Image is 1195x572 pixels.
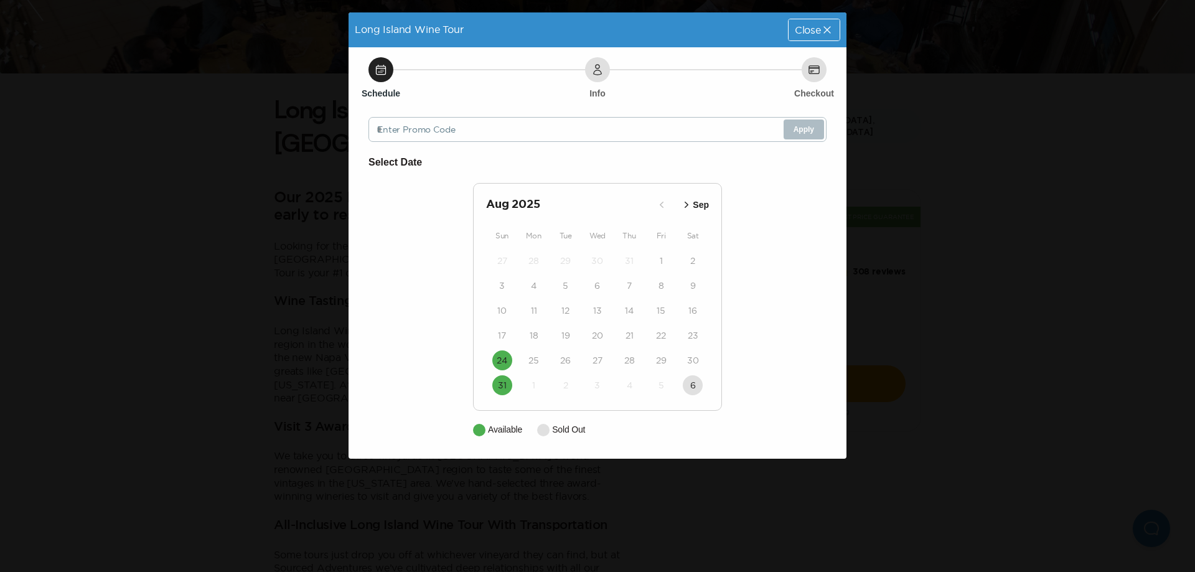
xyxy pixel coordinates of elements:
[614,228,645,243] div: Thu
[531,279,537,292] time: 4
[645,228,677,243] div: Fri
[497,304,507,317] time: 10
[619,251,639,271] button: 31
[657,304,665,317] time: 15
[619,301,639,321] button: 14
[588,326,607,345] button: 20
[492,375,512,395] button: 31
[589,87,606,100] h6: Info
[683,375,703,395] button: 6
[690,255,695,267] time: 2
[593,354,602,367] time: 27
[563,279,568,292] time: 5
[594,279,600,292] time: 6
[528,354,539,367] time: 25
[486,228,518,243] div: Sun
[626,329,634,342] time: 21
[619,276,639,296] button: 7
[524,276,544,296] button: 4
[524,326,544,345] button: 18
[518,228,550,243] div: Mon
[625,255,634,267] time: 31
[552,423,585,436] p: Sold Out
[528,255,539,267] time: 28
[561,329,570,342] time: 19
[683,301,703,321] button: 16
[619,375,639,395] button: 4
[656,354,667,367] time: 29
[498,329,506,342] time: 17
[677,228,709,243] div: Sat
[492,350,512,370] button: 24
[524,251,544,271] button: 28
[688,304,697,317] time: 16
[683,326,703,345] button: 23
[556,251,576,271] button: 29
[594,379,600,391] time: 3
[658,379,664,391] time: 5
[556,276,576,296] button: 5
[627,279,632,292] time: 7
[588,276,607,296] button: 6
[660,255,663,267] time: 1
[497,255,507,267] time: 27
[651,326,671,345] button: 22
[651,375,671,395] button: 5
[690,279,696,292] time: 9
[498,379,507,391] time: 31
[625,304,634,317] time: 14
[560,354,571,367] time: 26
[492,326,512,345] button: 17
[561,304,569,317] time: 12
[627,379,632,391] time: 4
[588,350,607,370] button: 27
[581,228,613,243] div: Wed
[693,199,709,212] p: Sep
[588,375,607,395] button: 3
[591,255,603,267] time: 30
[651,301,671,321] button: 15
[588,251,607,271] button: 30
[499,279,505,292] time: 3
[651,276,671,296] button: 8
[651,251,671,271] button: 1
[560,255,571,267] time: 29
[531,304,537,317] time: 11
[530,329,538,342] time: 18
[677,195,713,215] button: Sep
[532,379,535,391] time: 1
[550,228,581,243] div: Tue
[524,350,544,370] button: 25
[794,87,834,100] h6: Checkout
[556,326,576,345] button: 19
[368,154,827,171] h6: Select Date
[556,350,576,370] button: 26
[492,301,512,321] button: 10
[619,326,639,345] button: 21
[362,87,400,100] h6: Schedule
[690,379,696,391] time: 6
[683,251,703,271] button: 2
[683,350,703,370] button: 30
[524,301,544,321] button: 11
[556,375,576,395] button: 2
[524,375,544,395] button: 1
[624,354,635,367] time: 28
[486,196,652,213] h2: Aug 2025
[592,329,603,342] time: 20
[492,276,512,296] button: 3
[563,379,568,391] time: 2
[619,350,639,370] button: 28
[687,354,699,367] time: 30
[651,350,671,370] button: 29
[497,354,507,367] time: 24
[556,301,576,321] button: 12
[588,301,607,321] button: 13
[593,304,602,317] time: 13
[658,279,664,292] time: 8
[656,329,666,342] time: 22
[795,25,821,35] span: Close
[492,251,512,271] button: 27
[355,24,464,35] span: Long Island Wine Tour
[683,276,703,296] button: 9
